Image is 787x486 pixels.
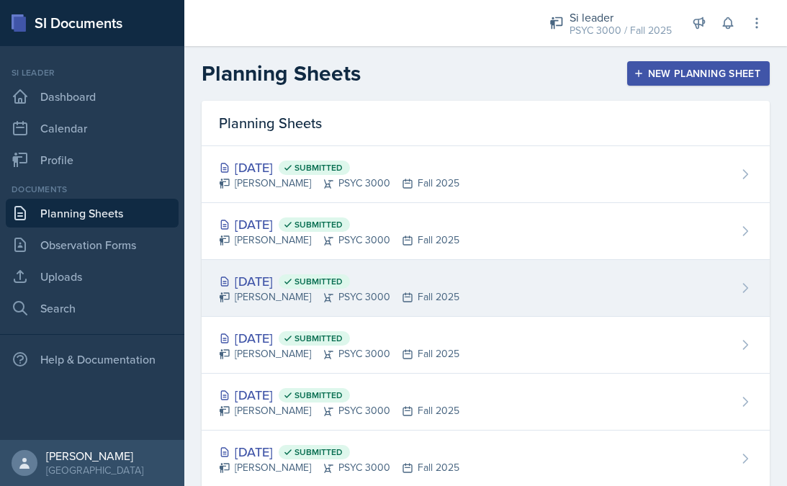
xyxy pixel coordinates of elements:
div: [PERSON_NAME] PSYC 3000 Fall 2025 [219,289,459,305]
a: [DATE] Submitted [PERSON_NAME]PSYC 3000Fall 2025 [202,260,770,317]
span: Submitted [294,162,343,174]
div: [PERSON_NAME] PSYC 3000 Fall 2025 [219,176,459,191]
a: Search [6,294,179,323]
div: [GEOGRAPHIC_DATA] [46,463,143,477]
div: Si leader [6,66,179,79]
div: Si leader [570,9,672,26]
div: [DATE] [219,271,459,291]
a: Planning Sheets [6,199,179,228]
a: [DATE] Submitted [PERSON_NAME]PSYC 3000Fall 2025 [202,374,770,431]
a: Uploads [6,262,179,291]
div: [DATE] [219,385,459,405]
a: [DATE] Submitted [PERSON_NAME]PSYC 3000Fall 2025 [202,146,770,203]
span: Submitted [294,333,343,344]
span: Submitted [294,276,343,287]
button: New Planning Sheet [627,61,770,86]
div: [DATE] [219,158,459,177]
div: [DATE] [219,328,459,348]
div: [PERSON_NAME] PSYC 3000 Fall 2025 [219,346,459,361]
div: [PERSON_NAME] PSYC 3000 Fall 2025 [219,460,459,475]
div: Documents [6,183,179,196]
a: Calendar [6,114,179,143]
div: [PERSON_NAME] [46,449,143,463]
h2: Planning Sheets [202,60,361,86]
a: [DATE] Submitted [PERSON_NAME]PSYC 3000Fall 2025 [202,317,770,374]
a: Observation Forms [6,230,179,259]
span: Submitted [294,219,343,230]
div: Help & Documentation [6,345,179,374]
div: [DATE] [219,215,459,234]
div: PSYC 3000 / Fall 2025 [570,23,672,38]
div: [PERSON_NAME] PSYC 3000 Fall 2025 [219,233,459,248]
span: Submitted [294,446,343,458]
a: Dashboard [6,82,179,111]
div: [PERSON_NAME] PSYC 3000 Fall 2025 [219,403,459,418]
a: [DATE] Submitted [PERSON_NAME]PSYC 3000Fall 2025 [202,203,770,260]
div: New Planning Sheet [637,68,760,79]
div: Planning Sheets [202,101,770,146]
div: [DATE] [219,442,459,462]
span: Submitted [294,390,343,401]
a: Profile [6,145,179,174]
